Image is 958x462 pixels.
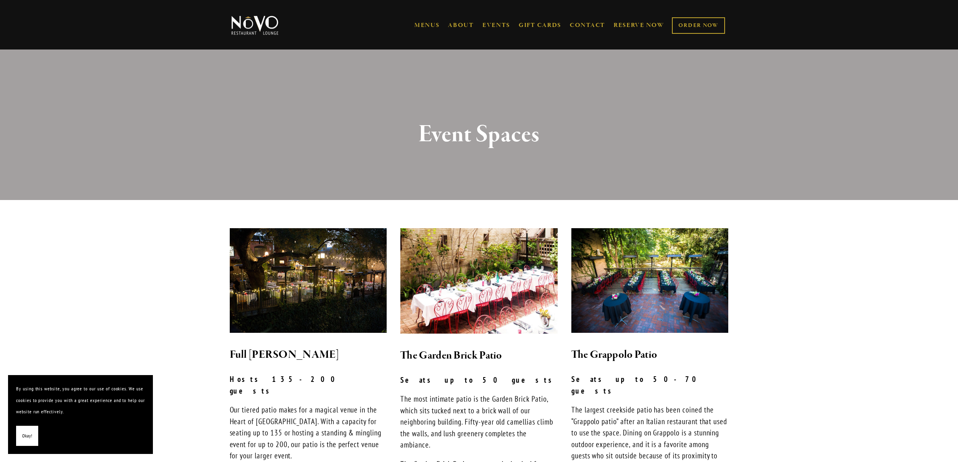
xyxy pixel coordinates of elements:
[16,383,145,418] p: By using this website, you agree to our use of cookies. We use cookies to provide you with a grea...
[400,393,558,451] p: The most intimate patio is the Garden Brick Patio, which sits tucked next to a brick wall of our ...
[230,346,387,363] h2: Full [PERSON_NAME]
[230,228,387,333] img: novo-restaurant-lounge-patio-33_v2.jpg
[8,375,153,454] section: Cookie banner
[672,17,725,34] a: ORDER NOW
[230,404,387,462] p: Our tiered patio makes for a magical venue in the Heart of [GEOGRAPHIC_DATA]. With a capacity for...
[482,21,510,29] a: EVENTS
[570,18,605,33] a: CONTACT
[400,228,558,334] img: bricks.jpg
[400,347,558,364] h2: The Garden Brick Patio
[571,346,729,363] h2: The Grappolo Patio
[571,228,729,333] img: Our Grappolo Patio seats 50 to 70 guests.
[571,374,711,396] strong: Seats up to 50-70 guests
[448,21,474,29] a: ABOUT
[418,119,540,150] strong: Event Spaces
[230,374,350,396] strong: Hosts 135-200 guests
[414,21,440,29] a: MENUS
[614,18,664,33] a: RESERVE NOW
[22,430,32,442] span: Okay!
[230,15,280,35] img: Novo Restaurant &amp; Lounge
[400,375,557,385] strong: Seats up to 50 guests
[16,426,38,446] button: Okay!
[519,18,561,33] a: GIFT CARDS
